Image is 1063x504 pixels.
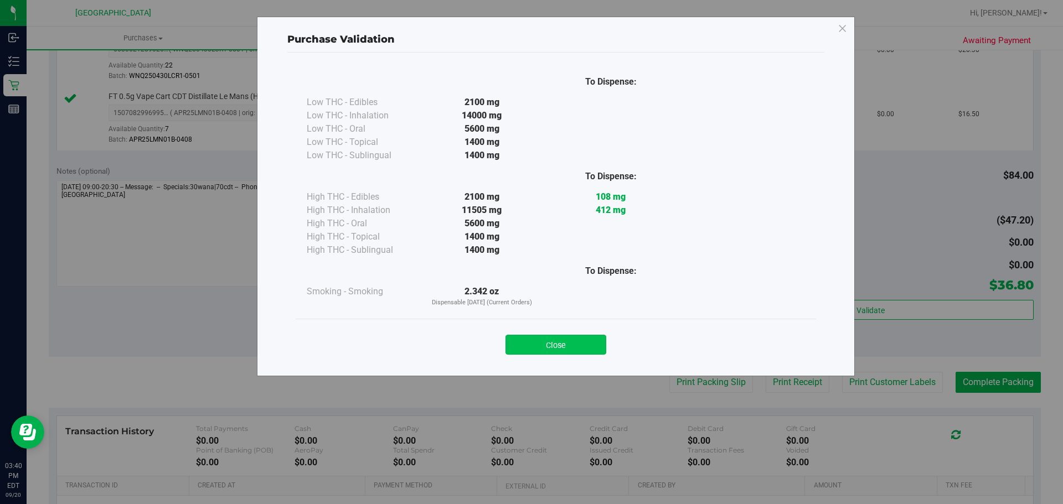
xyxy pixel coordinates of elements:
span: Purchase Validation [287,33,395,45]
div: 11505 mg [417,204,546,217]
div: 1400 mg [417,230,546,243]
div: High THC - Sublingual [307,243,417,257]
div: To Dispense: [546,170,675,183]
div: To Dispense: [546,264,675,278]
div: High THC - Edibles [307,190,417,204]
div: High THC - Oral [307,217,417,230]
div: 2100 mg [417,96,546,109]
div: Smoking - Smoking [307,285,417,298]
div: Low THC - Oral [307,122,417,136]
div: Low THC - Inhalation [307,109,417,122]
strong: 108 mg [596,191,626,202]
div: 14000 mg [417,109,546,122]
div: 2100 mg [417,190,546,204]
div: 5600 mg [417,217,546,230]
div: Low THC - Edibles [307,96,417,109]
div: 2.342 oz [417,285,546,308]
div: 1400 mg [417,243,546,257]
button: Close [505,335,606,355]
div: 1400 mg [417,149,546,162]
iframe: Resource center [11,415,44,449]
div: High THC - Inhalation [307,204,417,217]
div: 5600 mg [417,122,546,136]
p: Dispensable [DATE] (Current Orders) [417,298,546,308]
div: To Dispense: [546,75,675,89]
div: Low THC - Sublingual [307,149,417,162]
strong: 412 mg [596,205,626,215]
div: High THC - Topical [307,230,417,243]
div: Low THC - Topical [307,136,417,149]
div: 1400 mg [417,136,546,149]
